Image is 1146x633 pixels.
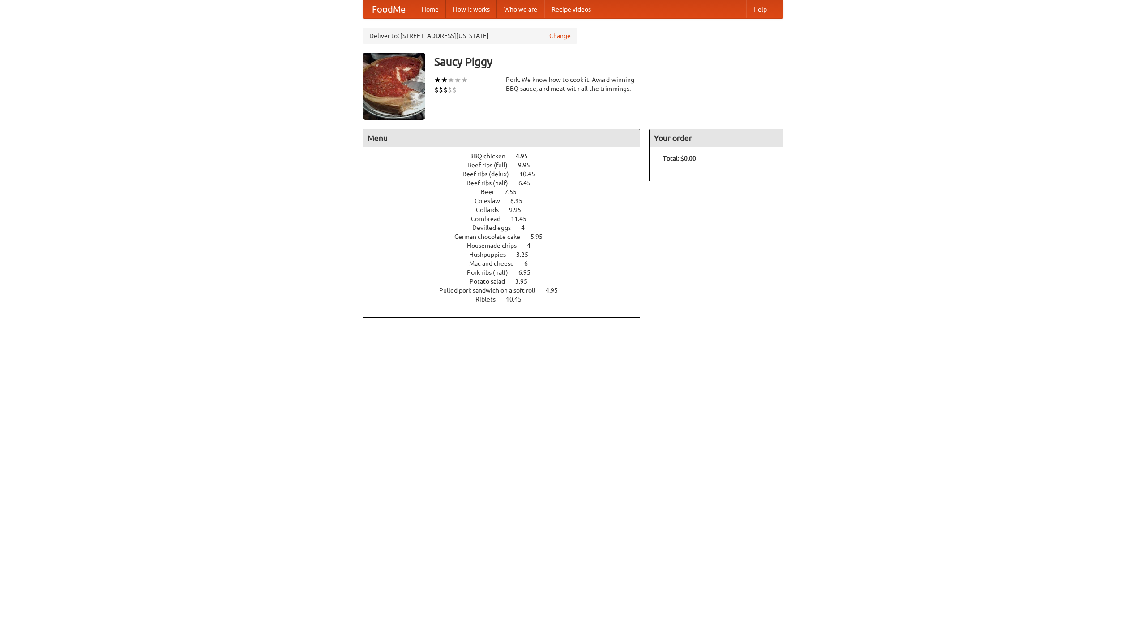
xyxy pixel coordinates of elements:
span: 9.95 [509,206,530,213]
a: Devilled eggs 4 [472,224,541,231]
span: Cornbread [471,215,509,222]
span: Pulled pork sandwich on a soft roll [439,287,544,294]
span: Beer [481,188,503,195]
a: BBQ chicken 4.95 [469,153,544,160]
a: Home [415,0,446,18]
span: Pork ribs (half) [467,269,517,276]
li: $ [439,85,443,95]
span: Devilled eggs [472,224,520,231]
a: Potato salad 3.95 [470,278,544,285]
span: 4.95 [546,287,567,294]
span: 3.25 [516,251,537,258]
span: 6 [524,260,537,267]
a: Housemade chips 4 [467,242,547,249]
span: BBQ chicken [469,153,514,160]
b: Total: $0.00 [663,155,696,162]
a: Beer 7.55 [481,188,533,195]
span: 4 [527,242,539,249]
span: 6.95 [518,269,539,276]
span: 4.95 [516,153,537,160]
a: Beef ribs (full) 9.95 [467,161,547,169]
span: 6.45 [518,179,539,187]
li: ★ [441,75,448,85]
span: Coleslaw [475,197,509,204]
span: Riblets [475,296,505,303]
a: How it works [446,0,497,18]
img: angular.jpg [363,53,425,120]
span: Collards [476,206,508,213]
h3: Saucy Piggy [434,53,783,71]
h4: Your order [650,129,783,147]
a: Pulled pork sandwich on a soft roll 4.95 [439,287,574,294]
a: Mac and cheese 6 [469,260,544,267]
a: Hushpuppies 3.25 [469,251,545,258]
a: Cornbread 11.45 [471,215,543,222]
a: Beef ribs (half) 6.45 [466,179,547,187]
span: Beef ribs (half) [466,179,517,187]
a: Help [746,0,774,18]
span: 7.55 [505,188,526,195]
span: German chocolate cake [454,233,529,240]
span: 10.45 [506,296,530,303]
div: Pork. We know how to cook it. Award-winning BBQ sauce, and meat with all the trimmings. [506,75,640,93]
span: 4 [521,224,534,231]
span: 5.95 [530,233,552,240]
a: Who we are [497,0,544,18]
li: ★ [448,75,454,85]
a: Collards 9.95 [476,206,538,213]
span: 9.95 [518,161,539,169]
span: Beef ribs (delux) [462,170,518,178]
li: ★ [461,75,468,85]
a: Pork ribs (half) 6.95 [467,269,547,276]
a: Riblets 10.45 [475,296,538,303]
a: Coleslaw 8.95 [475,197,539,204]
span: Hushpuppies [469,251,515,258]
span: Mac and cheese [469,260,523,267]
span: Housemade chips [467,242,526,249]
span: Potato salad [470,278,514,285]
div: Deliver to: [STREET_ADDRESS][US_STATE] [363,28,577,44]
li: $ [443,85,448,95]
span: 8.95 [510,197,531,204]
li: ★ [434,75,441,85]
span: Beef ribs (full) [467,161,517,169]
li: $ [434,85,439,95]
a: Recipe videos [544,0,598,18]
li: $ [448,85,452,95]
li: ★ [454,75,461,85]
span: 11.45 [511,215,535,222]
a: Beef ribs (delux) 10.45 [462,170,552,178]
li: $ [452,85,457,95]
span: 3.95 [515,278,536,285]
h4: Menu [363,129,640,147]
a: German chocolate cake 5.95 [454,233,559,240]
a: FoodMe [363,0,415,18]
a: Change [549,31,571,40]
span: 10.45 [519,170,544,178]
